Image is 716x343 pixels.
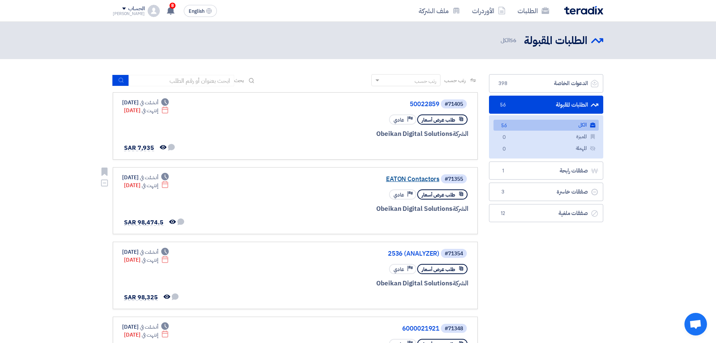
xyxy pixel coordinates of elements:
span: أنشئت في [140,248,158,256]
input: ابحث بعنوان أو رقم الطلب [129,75,234,86]
span: طلب عرض أسعار [422,191,455,198]
a: المميزة [493,131,599,142]
div: Obeikan Digital Solutions [288,204,468,214]
div: #71405 [445,102,463,107]
span: عادي [394,116,404,123]
a: 6000021921 [289,325,439,332]
div: Obeikan Digital Solutions [288,279,468,288]
span: 12 [498,210,507,217]
a: صفقات ملغية12 [489,204,603,223]
button: English [184,5,217,17]
span: English [189,9,204,14]
span: أنشئت في [140,99,158,107]
span: 1 [498,167,507,175]
span: أنشئت في [140,174,158,181]
span: طلب عرض أسعار [422,116,455,123]
span: عادي [394,266,404,273]
span: SAR 98,474.5 [124,218,163,227]
a: الطلبات المقبولة56 [489,96,603,114]
a: 2536 (ANALYZER) [289,250,439,257]
span: إنتهت في [142,331,158,339]
span: 56 [510,36,516,44]
div: [DATE] [122,174,169,181]
div: الحساب [128,6,144,12]
span: بحث [234,76,244,84]
span: الكل [501,36,518,45]
span: 0 [500,145,509,153]
div: [DATE] [122,248,169,256]
div: [DATE] [122,99,169,107]
span: إنتهت في [142,181,158,189]
img: profile_test.png [148,5,160,17]
a: الكل [493,120,599,131]
span: عادي [394,191,404,198]
div: رتب حسب [415,77,436,85]
span: 56 [498,101,507,109]
span: أنشئت في [140,323,158,331]
span: 0 [500,134,509,142]
span: إنتهت في [142,256,158,264]
div: #71348 [445,326,463,331]
span: SAR 98,325 [124,293,158,302]
span: الشركة [453,204,469,213]
a: EATON Contactors [289,176,439,183]
span: 398 [498,80,507,87]
div: Obeikan Digital Solutions [288,129,468,139]
span: إنتهت في [142,107,158,114]
span: رتب حسب [444,76,466,84]
div: [DATE] [124,107,169,114]
a: ملف الشركة [413,2,466,20]
span: 8 [170,3,176,9]
a: الطلبات [512,2,555,20]
div: #71354 [445,251,463,256]
a: الأوردرات [466,2,512,20]
div: [DATE] [122,323,169,331]
a: صفقات خاسرة3 [489,183,603,201]
a: المهملة [493,143,599,154]
div: Open chat [684,313,707,335]
img: Teradix logo [564,6,603,15]
span: الشركة [453,279,469,288]
span: الشركة [453,129,469,139]
span: 3 [498,188,507,196]
div: #71355 [445,177,463,182]
a: صفقات رابحة1 [489,162,603,180]
a: 50022859 [289,101,439,108]
span: SAR 7,935 [124,143,154,152]
span: 56 [500,122,509,130]
div: [PERSON_NAME] [113,12,145,16]
span: طلب عرض أسعار [422,266,455,273]
div: [DATE] [124,181,169,189]
h2: الطلبات المقبولة [524,34,587,48]
div: [DATE] [124,331,169,339]
a: الدعوات الخاصة398 [489,74,603,93]
div: [DATE] [124,256,169,264]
